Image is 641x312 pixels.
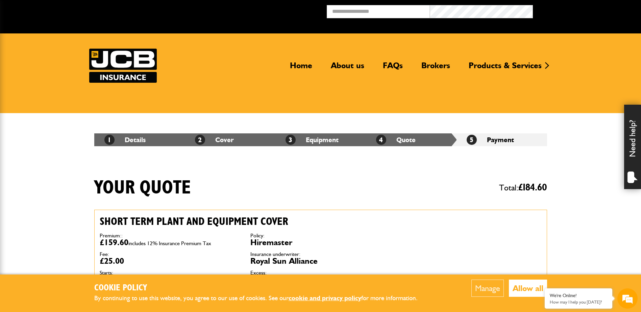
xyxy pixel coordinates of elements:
dt: Starts: [100,270,240,276]
span: 5 [467,135,477,145]
span: includes 12% Insurance Premium Tax [128,240,211,246]
a: Home [285,60,317,76]
img: JCB Insurance Services logo [89,49,157,83]
a: About us [326,60,369,76]
li: Payment [457,133,547,146]
span: 1 [104,135,115,145]
a: Products & Services [464,60,547,76]
span: 4 [376,135,386,145]
span: 3 [286,135,296,145]
li: Quote [366,133,457,146]
a: 2Cover [195,136,234,144]
span: 2 [195,135,205,145]
dt: Fee: [100,252,240,257]
div: Need help? [624,105,641,189]
dd: Hiremaster [250,238,391,246]
h2: Cookie Policy [94,283,429,293]
span: £ [518,183,547,192]
a: FAQs [378,60,408,76]
span: Total: [499,180,547,196]
button: Broker Login [533,5,636,16]
dd: £159.60 [100,238,240,246]
p: How may I help you today? [550,300,607,305]
a: 3Equipment [286,136,339,144]
dt: Premium:: [100,233,240,238]
a: Brokers [416,60,455,76]
a: JCB Insurance Services [89,49,157,83]
button: Manage [471,280,504,297]
dt: Excess: [250,270,391,276]
div: We're Online! [550,293,607,298]
dd: £25.00 [100,257,240,265]
a: 1Details [104,136,146,144]
h2: Short term plant and equipment cover [100,215,391,228]
p: By continuing to use this website, you agree to our use of cookies. See our for more information. [94,293,429,304]
dt: Policy: [250,233,391,238]
dd: Royal Sun Alliance [250,257,391,265]
a: cookie and privacy policy [289,294,361,302]
dt: Insurance underwriter: [250,252,391,257]
span: 184.60 [523,183,547,192]
button: Allow all [509,280,547,297]
h1: Your quote [94,177,191,199]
